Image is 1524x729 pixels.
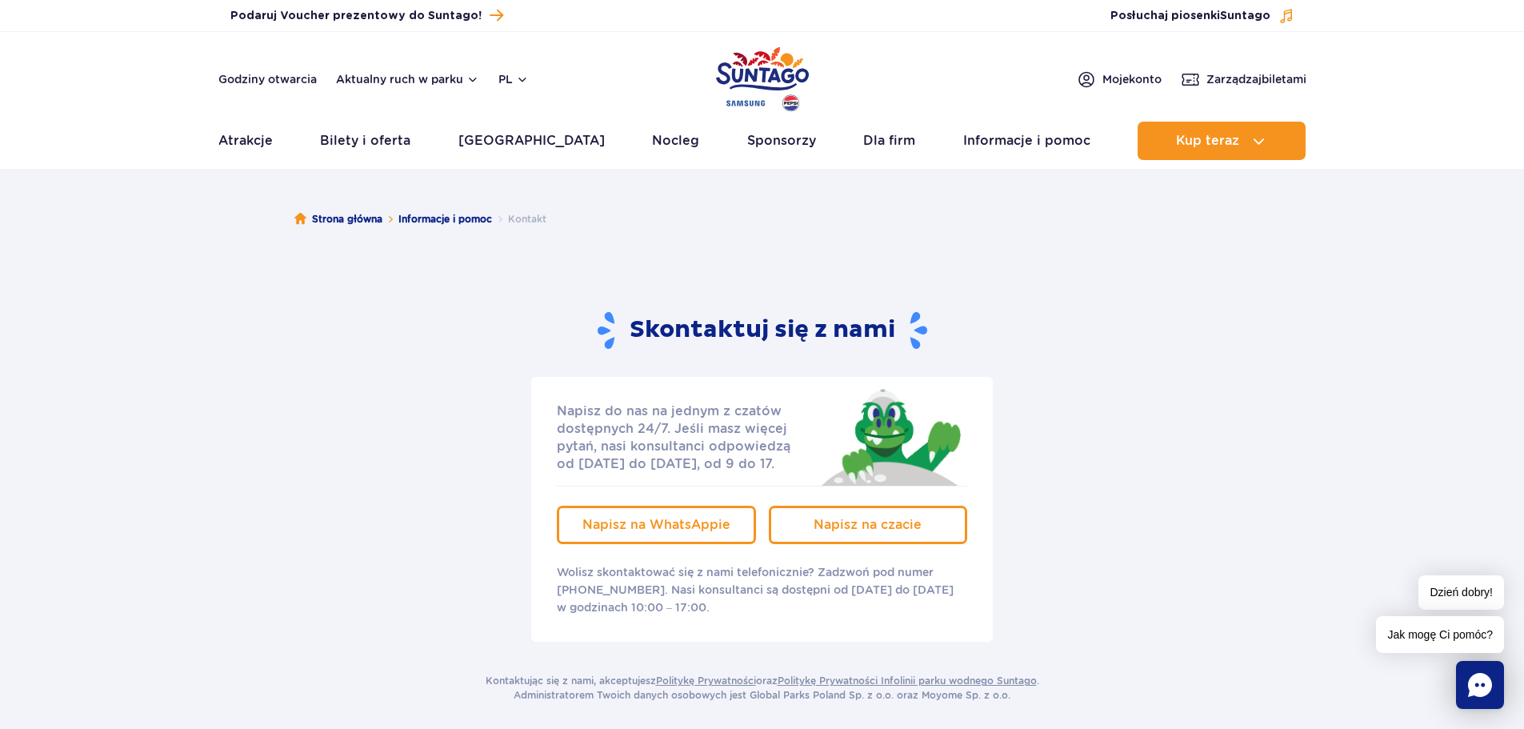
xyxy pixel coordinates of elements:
a: Politykę Prywatności Infolinii parku wodnego Suntago [778,675,1037,687]
li: Kontakt [492,211,546,227]
a: Informacje i pomoc [963,122,1090,160]
h2: Skontaktuj się z nami [598,310,927,351]
span: Zarządzaj biletami [1206,71,1306,87]
button: pl [498,71,529,87]
a: Politykę Prywatności [656,675,756,687]
a: Informacje i pomoc [398,211,492,227]
button: Kup teraz [1138,122,1306,160]
span: Dzień dobry! [1418,575,1504,610]
a: Napisz na czacie [769,506,968,544]
p: Wolisz skontaktować się z nami telefonicznie? Zadzwoń pod numer [PHONE_NUMBER]. Nasi konsultanci ... [557,563,967,616]
span: Podaruj Voucher prezentowy do Suntago! [230,8,482,24]
span: Posłuchaj piosenki [1110,8,1270,24]
a: Zarządzajbiletami [1181,70,1306,89]
a: Atrakcje [218,122,273,160]
a: Sponsorzy [747,122,816,160]
span: Napisz na czacie [814,517,922,532]
span: Napisz na WhatsAppie [582,517,730,532]
p: Kontaktując się z nami, akceptujesz oraz . Administratorem Twoich danych osobowych jest Global Pa... [486,674,1039,703]
a: Strona główna [294,211,382,227]
p: Napisz do nas na jednym z czatów dostępnych 24/7. Jeśli masz więcej pytań, nasi konsultanci odpow... [557,403,806,473]
span: Suntago [1220,10,1270,22]
a: Nocleg [652,122,699,160]
a: Dla firm [863,122,915,160]
span: Jak mogę Ci pomóc? [1376,616,1504,653]
button: Aktualny ruch w parku [336,73,479,86]
a: Podaruj Voucher prezentowy do Suntago! [230,5,503,26]
span: Moje konto [1102,71,1162,87]
a: Bilety i oferta [320,122,410,160]
span: Kup teraz [1176,134,1239,148]
a: Godziny otwarcia [218,71,317,87]
a: [GEOGRAPHIC_DATA] [458,122,605,160]
button: Posłuchaj piosenkiSuntago [1110,8,1294,24]
div: Chat [1456,661,1504,709]
a: Park of Poland [716,40,809,114]
a: Mojekonto [1077,70,1162,89]
a: Napisz na WhatsAppie [557,506,756,544]
img: Jay [811,385,967,486]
